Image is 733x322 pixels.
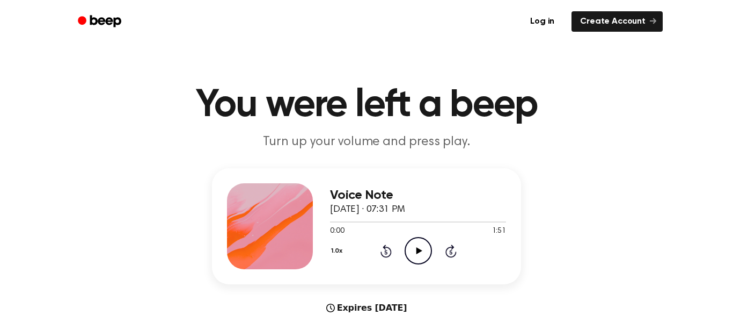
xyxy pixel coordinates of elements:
span: 0:00 [330,226,344,237]
button: 1.0x [330,242,346,260]
a: Log in [519,9,565,34]
a: Beep [70,11,131,32]
span: [DATE] · 07:31 PM [330,205,405,214]
div: Expires [DATE] [326,302,407,314]
span: 1:51 [492,226,506,237]
a: Create Account [571,11,663,32]
p: Turn up your volume and press play. [160,133,573,151]
h3: Voice Note [330,188,506,203]
h1: You were left a beep [92,86,641,125]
